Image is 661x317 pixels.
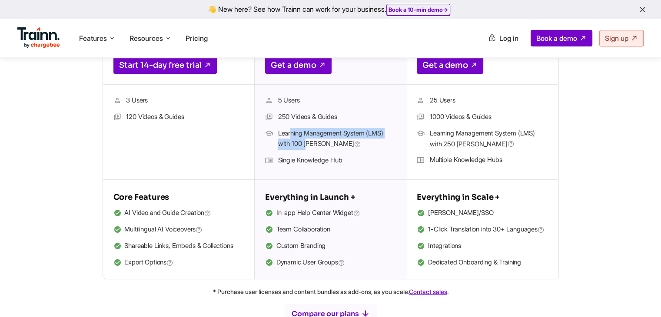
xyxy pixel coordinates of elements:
li: 120 Videos & Guides [113,112,244,123]
li: 25 Users [417,95,548,106]
li: 1000 Videos & Guides [417,112,548,123]
li: 250 Videos & Guides [265,112,395,123]
li: Dedicated Onboarding & Training [417,257,548,268]
span: Multilingual AI Voiceovers [124,224,203,235]
span: In-app Help Center Widget [276,208,360,219]
a: Pricing [186,34,208,43]
div: 👋 New here? See how Trainn can work for your business. [5,5,656,13]
span: Features [79,33,107,43]
li: Multiple Knowledge Hubs [417,155,548,166]
span: Export Options [124,257,173,268]
span: AI Video and Guide Creation [124,208,211,219]
iframe: Chat Widget [618,275,661,317]
a: Get a demo [265,56,332,74]
a: Book a 10-min demo→ [389,6,448,13]
a: Contact sales [409,288,447,295]
li: Shareable Links, Embeds & Collections [113,241,244,252]
span: 1-Click Translation into 30+ Languages [428,224,545,235]
span: Learning Management System (LMS) with 250 [PERSON_NAME] [430,128,548,149]
li: Integrations [417,241,548,252]
li: 3 Users [113,95,244,106]
span: Log in [499,34,518,43]
h5: Everything in Scale + [417,190,548,204]
li: Team Collaboration [265,224,395,235]
span: Book a demo [536,34,577,43]
b: Book a 10-min demo [389,6,443,13]
img: Trainn Logo [17,27,60,48]
span: Sign up [605,34,628,43]
a: Get a demo [417,56,483,74]
li: Single Knowledge Hub [265,155,395,166]
li: Custom Branding [265,241,395,252]
li: [PERSON_NAME]/SSO [417,208,548,219]
span: Learning Management System (LMS) with 100 [PERSON_NAME] [278,128,395,150]
span: Dynamic User Groups [276,257,345,268]
a: Start 14-day free trial [113,56,217,74]
li: 5 Users [265,95,395,106]
h5: Everything in Launch + [265,190,395,204]
a: Log in [483,30,524,46]
p: * Purchase user licenses and content bundles as add-ons, as you scale. . [52,286,609,297]
a: Book a demo [531,30,592,46]
h5: Core Features [113,190,244,204]
a: Sign up [599,30,644,46]
span: Resources [130,33,163,43]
